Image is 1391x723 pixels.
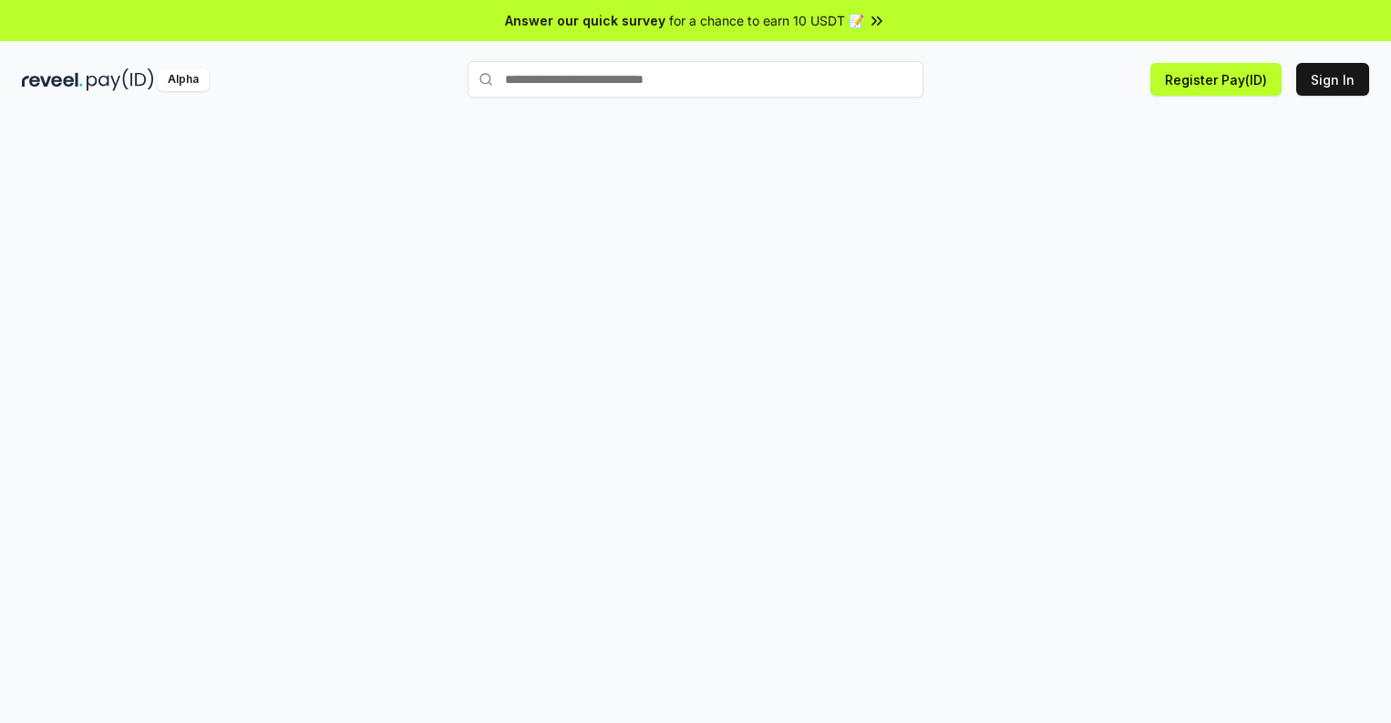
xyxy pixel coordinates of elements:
[505,11,665,30] span: Answer our quick survey
[1296,63,1369,96] button: Sign In
[22,68,83,91] img: reveel_dark
[87,68,154,91] img: pay_id
[1150,63,1282,96] button: Register Pay(ID)
[158,68,209,91] div: Alpha
[669,11,864,30] span: for a chance to earn 10 USDT 📝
